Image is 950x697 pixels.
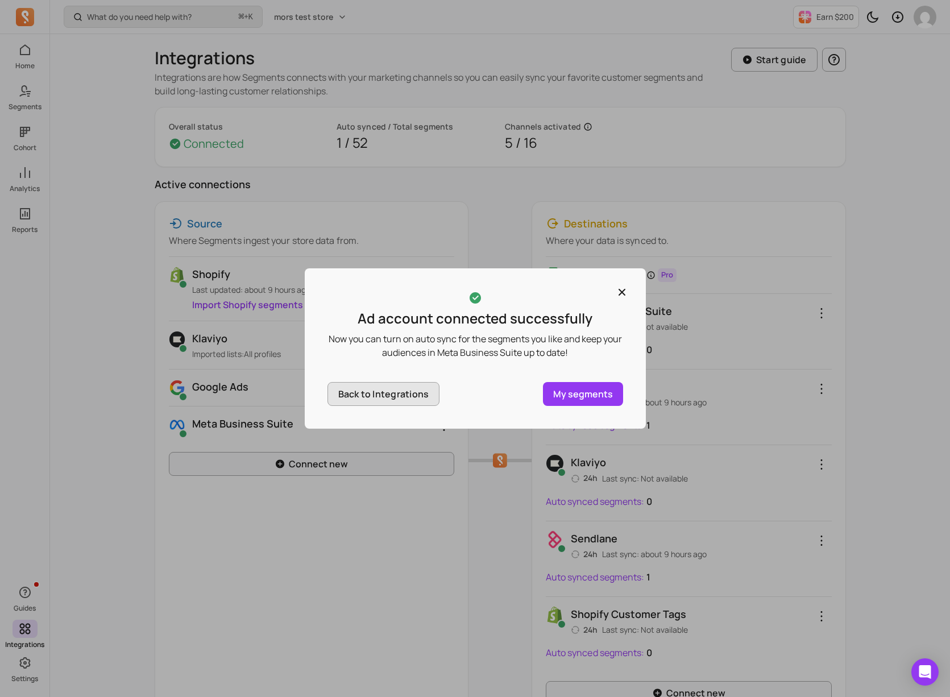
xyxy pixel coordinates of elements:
[327,332,623,359] p: Now you can turn on auto sync for the segments you like and keep your audiences in Meta Business ...
[911,658,939,686] div: Open Intercom Messenger
[327,382,440,406] button: Back to Integrations
[358,309,592,327] p: Ad account connected successfully
[553,387,613,401] p: My segments
[543,382,623,406] a: My segments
